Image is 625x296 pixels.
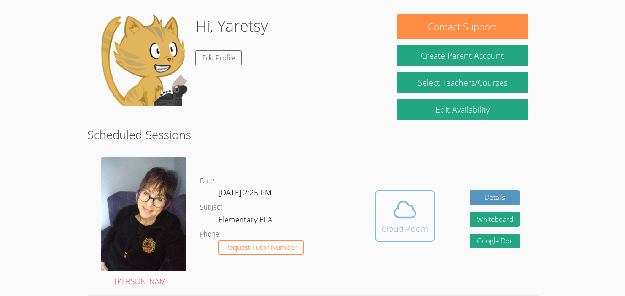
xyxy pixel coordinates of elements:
a: Edit Availability [397,99,528,120]
dt: Subject [200,202,222,213]
h2: Scheduled Sessions [87,126,538,143]
button: Create Parent Account [397,45,528,66]
dt: Phone [200,229,219,240]
img: default.png [97,14,188,106]
button: Cloud Room [375,190,435,242]
a: Edit Profile [195,50,242,65]
div: Cloud Room [382,222,428,235]
span: Request Tutor Number [225,244,297,251]
button: Request Tutor Number [218,240,304,255]
a: [PERSON_NAME] [101,157,186,288]
dt: Date [200,175,214,187]
dd: Elementary ELA [218,213,274,229]
a: Google Doc [470,234,520,249]
a: Details [470,190,520,205]
button: Whiteboard [470,212,520,227]
img: avatar.png [101,157,186,271]
h1: Hi, Yaretsy [195,14,268,38]
span: [DATE] 2:25 PM [218,187,272,198]
a: Select Teachers/Courses [397,72,528,93]
button: Contact Support [397,14,528,39]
